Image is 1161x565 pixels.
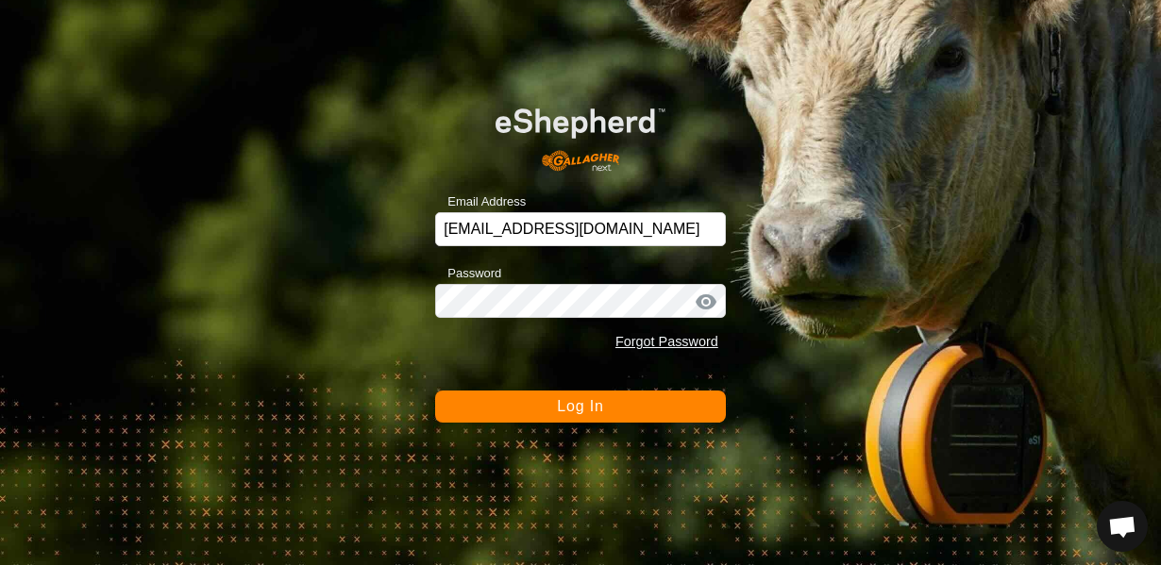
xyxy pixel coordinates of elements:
button: Log In [435,391,726,423]
label: Password [435,264,501,283]
img: E-shepherd Logo [464,84,697,183]
span: Log In [557,398,603,414]
label: Email Address [435,192,526,211]
input: Email Address [435,212,726,246]
a: Forgot Password [615,334,718,349]
div: Open chat [1097,501,1148,552]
